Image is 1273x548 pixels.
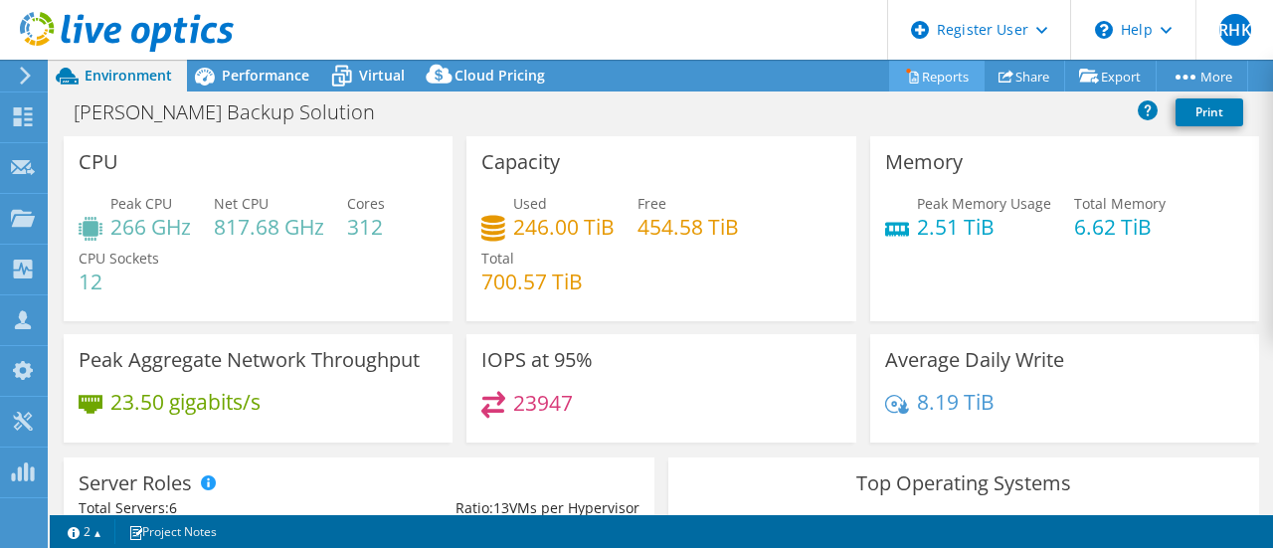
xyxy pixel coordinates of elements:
[79,472,192,494] h3: Server Roles
[110,194,172,213] span: Peak CPU
[481,249,514,268] span: Total
[65,101,406,123] h1: [PERSON_NAME] Backup Solution
[513,194,547,213] span: Used
[455,66,545,85] span: Cloud Pricing
[222,66,309,85] span: Performance
[1156,61,1248,91] a: More
[110,216,191,238] h4: 266 GHz
[917,194,1051,213] span: Peak Memory Usage
[110,391,261,413] h4: 23.50 gigabits/s
[169,498,177,517] span: 6
[1064,61,1157,91] a: Export
[79,151,118,173] h3: CPU
[513,392,573,414] h4: 23947
[347,216,385,238] h4: 312
[1219,14,1251,46] span: RHK
[359,497,639,519] div: Ratio: VMs per Hypervisor
[79,271,159,292] h4: 12
[493,498,509,517] span: 13
[114,519,231,544] a: Project Notes
[932,514,992,536] li: Linux
[917,391,995,413] h4: 8.19 TiB
[1074,216,1166,238] h4: 6.62 TiB
[885,349,1064,371] h3: Average Daily Write
[481,151,560,173] h3: Capacity
[347,194,385,213] span: Cores
[214,194,269,213] span: Net CPU
[1074,194,1166,213] span: Total Memory
[513,216,615,238] h4: 246.00 TiB
[79,349,420,371] h3: Peak Aggregate Network Throughput
[885,151,963,173] h3: Memory
[889,61,985,91] a: Reports
[637,216,739,238] h4: 454.58 TiB
[85,66,172,85] span: Environment
[637,194,666,213] span: Free
[481,271,583,292] h4: 700.57 TiB
[1095,21,1113,39] svg: \n
[214,216,324,238] h4: 817.68 GHz
[359,66,405,85] span: Virtual
[79,497,359,519] div: Total Servers:
[917,216,1051,238] h4: 2.51 TiB
[834,514,919,536] li: Windows
[1176,98,1243,126] a: Print
[683,472,1244,494] h3: Top Operating Systems
[54,519,115,544] a: 2
[481,349,593,371] h3: IOPS at 95%
[984,61,1065,91] a: Share
[79,249,159,268] span: CPU Sockets
[1004,514,1082,536] li: VMware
